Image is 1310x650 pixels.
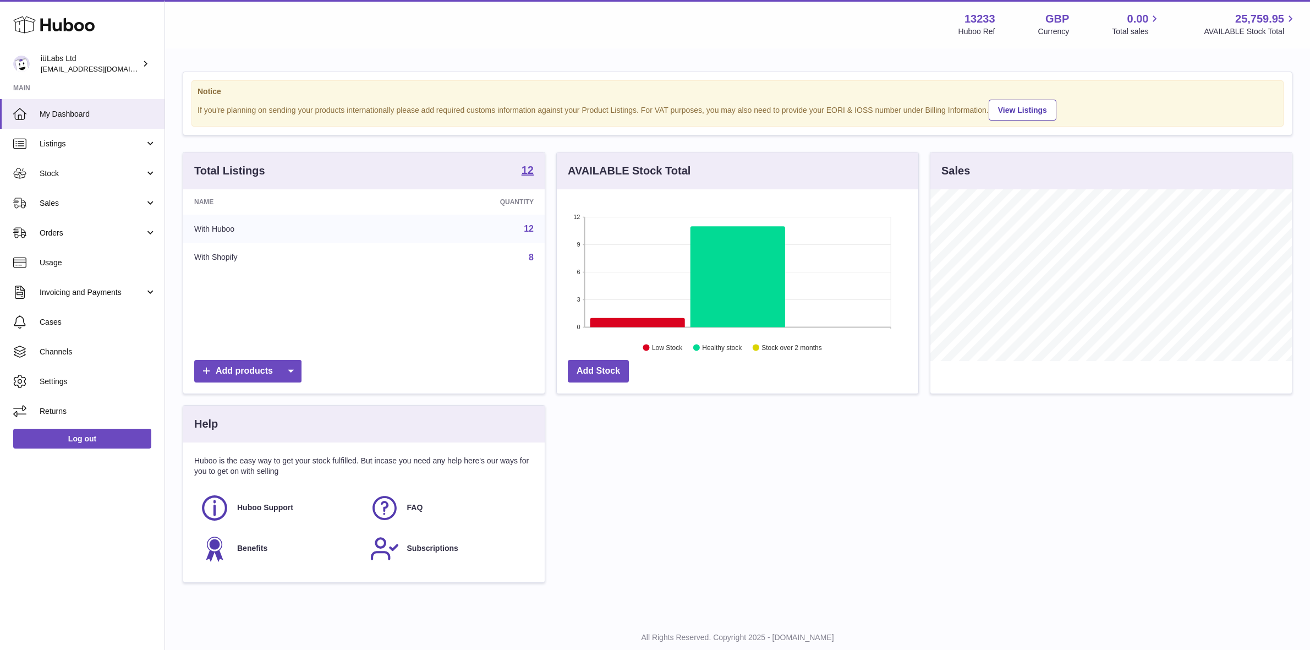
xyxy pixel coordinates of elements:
span: Stock [40,168,145,179]
text: 0 [577,324,580,330]
strong: GBP [1045,12,1069,26]
a: 12 [524,224,534,233]
span: Sales [40,198,145,209]
span: Settings [40,376,156,387]
span: Listings [40,139,145,149]
strong: Notice [198,86,1278,97]
a: 8 [529,253,534,262]
span: AVAILABLE Stock Total [1204,26,1297,37]
strong: 12 [522,165,534,176]
span: Invoicing and Payments [40,287,145,298]
img: info@iulabs.co [13,56,30,72]
span: Benefits [237,543,267,554]
td: With Shopify [183,243,378,272]
td: With Huboo [183,215,378,243]
p: Huboo is the easy way to get your stock fulfilled. But incase you need any help here's our ways f... [194,456,534,477]
h3: Help [194,417,218,431]
div: If you're planning on sending your products internationally please add required customs informati... [198,98,1278,121]
text: Stock over 2 months [761,344,821,352]
a: FAQ [370,493,529,523]
span: Subscriptions [407,543,458,554]
div: iüLabs Ltd [41,53,140,74]
text: Low Stock [652,344,683,352]
strong: 13233 [964,12,995,26]
a: View Listings [989,100,1056,121]
span: Huboo Support [237,502,293,513]
span: [EMAIL_ADDRESS][DOMAIN_NAME] [41,64,162,73]
a: 25,759.95 AVAILABLE Stock Total [1204,12,1297,37]
div: Currency [1038,26,1070,37]
text: 6 [577,269,580,275]
span: 25,759.95 [1235,12,1284,26]
span: Total sales [1112,26,1161,37]
h3: Total Listings [194,163,265,178]
text: 12 [573,214,580,220]
a: 0.00 Total sales [1112,12,1161,37]
span: 0.00 [1127,12,1149,26]
div: Huboo Ref [958,26,995,37]
span: Channels [40,347,156,357]
h3: Sales [941,163,970,178]
span: FAQ [407,502,423,513]
text: 9 [577,241,580,248]
a: Benefits [200,534,359,564]
p: All Rights Reserved. Copyright 2025 - [DOMAIN_NAME] [174,632,1301,643]
span: Cases [40,317,156,327]
span: Orders [40,228,145,238]
text: 3 [577,296,580,303]
th: Quantity [378,189,545,215]
a: Log out [13,429,151,449]
a: Subscriptions [370,534,529,564]
a: Add Stock [568,360,629,383]
a: Add products [194,360,302,383]
h3: AVAILABLE Stock Total [568,163,690,178]
span: My Dashboard [40,109,156,119]
span: Returns [40,406,156,417]
span: Usage [40,258,156,268]
text: Healthy stock [702,344,742,352]
th: Name [183,189,378,215]
a: Huboo Support [200,493,359,523]
a: 12 [522,165,534,178]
